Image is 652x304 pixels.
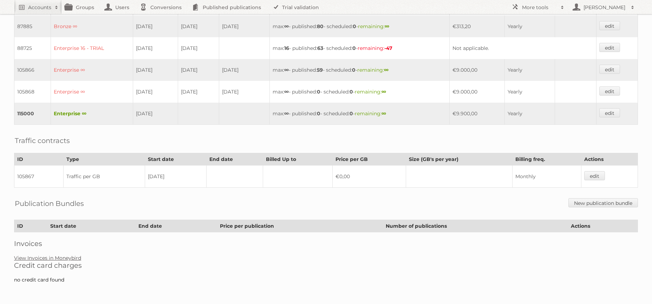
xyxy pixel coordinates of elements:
[317,23,324,30] strong: 80
[332,153,406,166] th: Price per GB
[355,89,386,95] span: remaining:
[14,239,638,248] h2: Invoices
[350,110,353,117] strong: 0
[14,59,51,81] td: 105866
[317,45,323,51] strong: 63
[178,81,219,103] td: [DATE]
[51,59,133,81] td: Enterprise ∞
[51,15,133,37] td: Bronze ∞
[382,89,386,95] strong: ∞
[384,67,389,73] strong: ∞
[14,37,51,59] td: 88725
[513,166,581,188] td: Monthly
[28,4,51,11] h2: Accounts
[15,135,70,146] h2: Traffic contracts
[178,15,219,37] td: [DATE]
[51,103,133,125] td: Enterprise ∞
[14,15,51,37] td: 87885
[284,89,289,95] strong: ∞
[136,220,217,232] th: End date
[51,81,133,103] td: Enterprise ∞
[385,23,389,30] strong: ∞
[599,86,620,96] a: edit
[217,220,383,232] th: Price per publication
[284,45,289,51] strong: 16
[133,59,178,81] td: [DATE]
[133,15,178,37] td: [DATE]
[504,59,555,81] td: Yearly
[450,103,505,125] td: €9.900,00
[358,23,389,30] span: remaining:
[522,4,557,11] h2: More tools
[450,37,596,59] td: Not applicable.
[332,166,406,188] td: €0,00
[384,45,392,51] strong: -47
[355,110,386,117] span: remaining:
[599,65,620,74] a: edit
[382,110,386,117] strong: ∞
[133,37,178,59] td: [DATE]
[406,153,512,166] th: Size (GB's per year)
[599,21,620,30] a: edit
[64,166,145,188] td: Traffic per GB
[450,15,505,37] td: €313,20
[270,37,450,59] td: max: - published: - scheduled: -
[133,81,178,103] td: [DATE]
[14,220,47,232] th: ID
[383,220,568,232] th: Number of publications
[599,43,620,52] a: edit
[599,108,620,117] a: edit
[51,37,133,59] td: Enterprise 16 - TRIAL
[504,103,555,125] td: Yearly
[513,153,581,166] th: Billing freq.
[206,153,263,166] th: End date
[178,59,219,81] td: [DATE]
[504,81,555,103] td: Yearly
[352,45,356,51] strong: 0
[284,110,289,117] strong: ∞
[133,103,178,125] td: [DATE]
[219,59,270,81] td: [DATE]
[450,81,505,103] td: €9.000,00
[317,67,323,73] strong: 59
[145,153,207,166] th: Start date
[584,171,605,180] a: edit
[263,153,333,166] th: Billed Up to
[14,81,51,103] td: 105868
[353,23,356,30] strong: 0
[219,81,270,103] td: [DATE]
[270,15,450,37] td: max: - published: - scheduled: -
[568,198,638,207] a: New publication bundle
[14,255,81,261] a: View Invoices in Moneybird
[568,220,638,232] th: Actions
[504,15,555,37] td: Yearly
[358,45,392,51] span: remaining:
[581,153,638,166] th: Actions
[270,59,450,81] td: max: - published: - scheduled: -
[145,166,207,188] td: [DATE]
[64,153,145,166] th: Type
[14,103,51,125] td: 115000
[15,198,84,209] h2: Publication Bundles
[47,220,135,232] th: Start date
[317,110,320,117] strong: 0
[219,15,270,37] td: [DATE]
[14,153,64,166] th: ID
[284,67,289,73] strong: ∞
[450,59,505,81] td: €9.000,00
[582,4,627,11] h2: [PERSON_NAME]
[270,103,450,125] td: max: - published: - scheduled: -
[357,67,389,73] span: remaining:
[352,67,356,73] strong: 0
[284,23,289,30] strong: ∞
[317,89,320,95] strong: 0
[14,166,64,188] td: 105867
[270,81,450,103] td: max: - published: - scheduled: -
[350,89,353,95] strong: 0
[178,37,219,59] td: [DATE]
[14,261,638,270] h2: Credit card charges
